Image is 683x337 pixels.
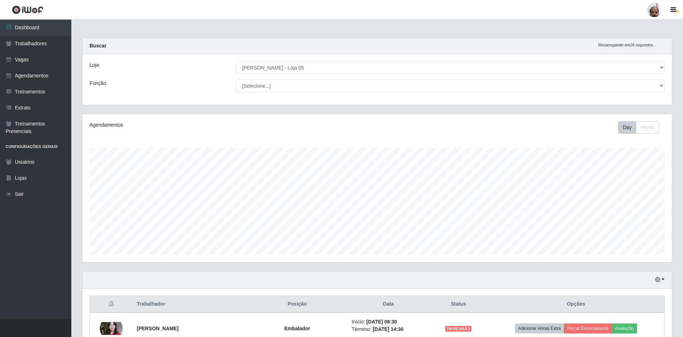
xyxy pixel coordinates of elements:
button: Forçar Encerramento [564,323,612,333]
button: Month [636,121,659,134]
button: Adicionar Horas Extra [515,323,564,333]
li: Início: [352,318,425,326]
th: Data [347,296,429,313]
time: [DATE] 08:30 [366,319,397,325]
button: Avaliação [612,323,637,333]
th: Posição [247,296,347,313]
th: Opções [488,296,665,313]
label: Função [90,80,106,87]
img: 1701478109085.jpeg [100,322,123,335]
button: Day [618,121,636,134]
th: Trabalhador [132,296,247,313]
strong: Embalador [284,326,310,331]
strong: Buscar [90,43,106,48]
label: Loja [90,61,99,69]
li: Término: [352,326,425,333]
div: First group [618,121,659,134]
div: Toolbar with button groups [618,121,665,134]
div: Agendamentos [90,121,323,129]
th: Status [429,296,487,313]
img: CoreUI Logo [12,5,44,14]
time: [DATE] 14:30 [373,326,403,332]
i: Recarregando em 26 segundos... [598,43,656,47]
strong: [PERSON_NAME] [137,326,178,331]
span: EM REVISÃO [445,326,472,332]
